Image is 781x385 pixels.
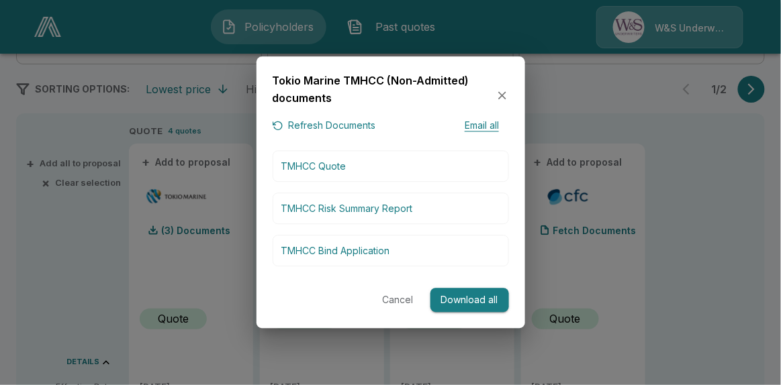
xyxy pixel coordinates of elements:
[430,288,509,313] button: Download all
[377,288,420,313] button: Cancel
[281,243,390,258] p: TMHCC Bind Application
[281,201,413,215] p: TMHCC Risk Summary Report
[281,159,347,173] p: TMHCC Quote
[273,72,496,107] h6: Tokio Marine TMHCC (Non-Admitted) documents
[273,150,509,182] button: TMHCC Quote
[273,235,509,266] button: TMHCC Bind Application
[455,118,509,135] button: Email all
[273,192,509,224] button: TMHCC Risk Summary Report
[273,118,376,135] button: Refresh Documents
